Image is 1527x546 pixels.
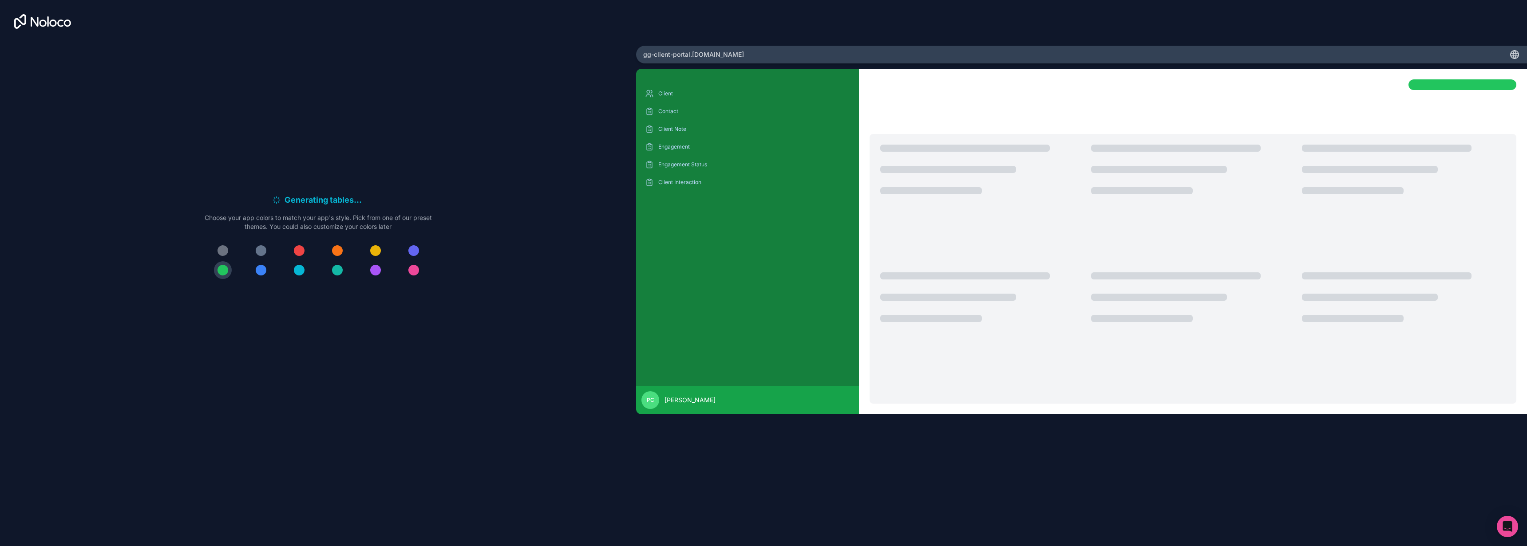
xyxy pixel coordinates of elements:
[1497,516,1518,537] div: Open Intercom Messenger
[658,126,850,133] p: Client Note
[665,396,716,405] span: [PERSON_NAME]
[643,50,744,59] span: gg-client-portal .[DOMAIN_NAME]
[658,108,850,115] p: Contact
[205,213,432,231] p: Choose your app colors to match your app's style. Pick from one of our preset themes. You could a...
[647,397,654,404] span: PC
[285,194,364,206] h6: Generating tables
[658,143,850,150] p: Engagement
[658,161,850,168] p: Engagement Status
[643,86,852,379] div: scrollable content
[658,179,850,186] p: Client Interaction
[658,90,850,97] p: Client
